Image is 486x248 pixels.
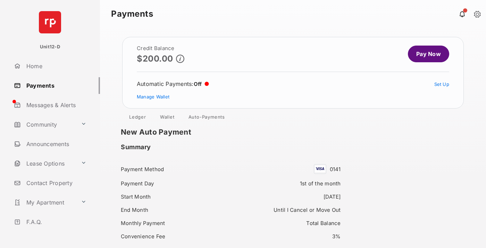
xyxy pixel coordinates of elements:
[306,220,341,226] span: Total Balance
[183,114,231,122] a: Auto-Payments
[324,193,341,200] span: [DATE]
[11,175,100,191] a: Contact Property
[300,180,341,187] span: 1st of the month
[11,194,78,211] a: My Apartment
[121,232,226,241] div: Convenience Fee
[40,43,60,50] p: Unit12-D
[434,81,450,87] a: Set Up
[11,58,100,74] a: Home
[137,54,173,63] p: $200.00
[194,81,202,87] span: Off
[121,128,351,136] h1: New Auto Payment
[11,155,78,172] a: Lease Options
[330,166,341,173] span: 0141
[121,218,226,228] div: Monthly Payment
[154,114,180,122] a: Wallet
[111,10,153,18] strong: Payments
[121,192,226,201] div: Start Month
[11,116,78,133] a: Community
[137,94,169,99] a: Manage Wallet
[121,205,226,215] div: End Month
[11,97,100,113] a: Messages & Alerts
[137,46,184,51] h2: Credit Balance
[121,179,226,188] div: Payment Day
[121,143,151,151] h2: Summary
[137,80,209,87] div: Automatic Payments :
[11,77,100,94] a: Payments
[235,232,341,241] div: 3%
[124,114,152,122] a: Ledger
[39,11,61,33] img: svg+xml;base64,PHN2ZyB4bWxucz0iaHR0cDovL3d3dy53My5vcmcvMjAwMC9zdmciIHdpZHRoPSI2NCIgaGVpZ2h0PSI2NC...
[11,214,100,230] a: F.A.Q.
[11,136,100,152] a: Announcements
[121,165,226,174] div: Payment Method
[274,207,341,213] span: Until I Cancel or Move Out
